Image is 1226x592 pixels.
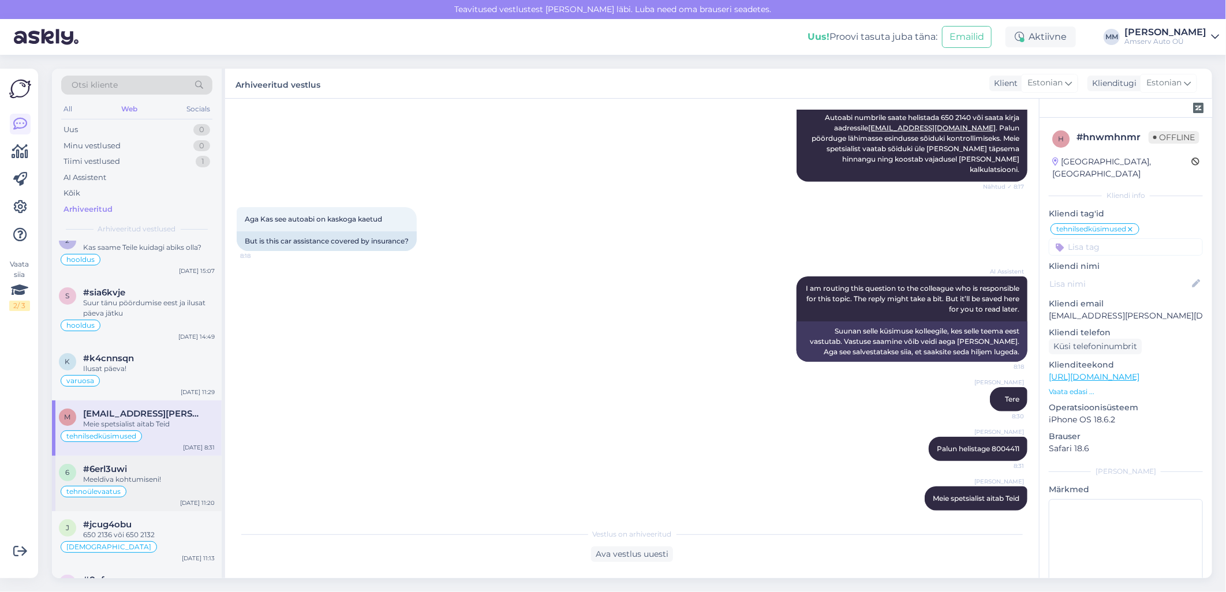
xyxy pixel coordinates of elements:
div: Socials [184,102,212,117]
img: zendesk [1193,103,1203,113]
span: Tere [1005,395,1019,403]
div: Ilusat päeva! [83,364,215,374]
span: 8:31 [981,511,1024,520]
span: Estonian [1027,77,1063,89]
span: Arhiveeritud vestlused [98,224,176,234]
div: MM [1104,29,1120,45]
div: Küsi telefoninumbrit [1049,339,1142,354]
div: 650 2136 või 650 2132 [83,530,215,540]
span: M [65,413,71,421]
p: iPhone OS 18.6.2 [1049,414,1203,426]
div: Web [119,102,140,117]
div: Uus [63,124,78,136]
span: 8:30 [981,412,1024,421]
span: hooldus [66,256,95,263]
img: Askly Logo [9,78,31,100]
p: Klienditeekond [1049,359,1203,371]
input: Lisa nimi [1049,278,1190,290]
div: # hnwmhnmr [1077,130,1149,144]
div: Vaata siia [9,259,30,311]
span: AI Assistent [981,267,1024,276]
span: #jcug4obu [83,519,132,530]
div: Klient [989,77,1018,89]
span: 8:18 [240,252,283,260]
span: #sia6kvje [83,287,125,298]
div: 0 [193,124,210,136]
div: [DATE] 15:07 [179,267,215,275]
span: varuosa [66,377,94,384]
p: Kliendi telefon [1049,327,1203,339]
span: h [1058,134,1064,143]
span: Marii.engelman@myfitness.ee [83,409,203,419]
div: [DATE] 11:20 [180,499,215,507]
p: Kliendi email [1049,298,1203,310]
span: [PERSON_NAME] [974,378,1024,387]
span: [PERSON_NAME] [974,477,1024,486]
span: [DEMOGRAPHIC_DATA] [66,544,151,550]
a: [PERSON_NAME]Amserv Auto OÜ [1124,28,1219,46]
b: Uus! [808,31,829,42]
div: Arhiveeritud [63,204,113,215]
p: [EMAIL_ADDRESS][PERSON_NAME][DOMAIN_NAME] [1049,310,1203,322]
span: k [65,357,70,366]
div: [DATE] 14:49 [178,332,215,341]
span: Aga Kas see autoabi on kaskoga kaetud [245,215,382,223]
span: Offline [1149,131,1199,144]
div: 2 / 3 [9,301,30,311]
p: Vaata edasi ... [1049,387,1203,397]
p: Safari 18.6 [1049,443,1203,455]
div: Minu vestlused [63,140,121,152]
div: 0 [193,140,210,152]
div: [PERSON_NAME] [1049,466,1203,477]
p: Kliendi tag'id [1049,208,1203,220]
span: Meie spetsialist aitab Teid [933,494,1019,503]
p: Kliendi nimi [1049,260,1203,272]
span: #8ufaouop [83,575,133,585]
div: But is this car assistance covered by insurance? [237,231,417,251]
div: [DATE] 8:31 [183,443,215,452]
span: tehnilsedküsimused [66,433,136,440]
div: [DATE] 11:13 [182,554,215,563]
a: [EMAIL_ADDRESS][DOMAIN_NAME] [868,123,996,132]
span: tehnoülevaatus [66,488,121,495]
span: Palun helistage 8004411 [937,444,1019,453]
span: [PERSON_NAME] [974,428,1024,436]
div: Kõik [63,188,80,199]
div: Amserv Auto OÜ [1124,37,1206,46]
div: [GEOGRAPHIC_DATA], [GEOGRAPHIC_DATA] [1052,156,1191,180]
div: Tiimi vestlused [63,156,120,167]
p: Brauser [1049,430,1203,443]
div: 1 [196,156,210,167]
span: s [66,291,70,300]
div: Ava vestlus uuesti [591,546,673,562]
button: Emailid [942,26,992,48]
span: 8:18 [981,362,1024,371]
div: Kliendi info [1049,190,1203,201]
div: Proovi tasuta juba täna: [808,30,937,44]
p: Märkmed [1049,484,1203,496]
div: [DATE] 11:29 [181,388,215,396]
span: tehnilsedküsimused [1056,226,1126,233]
span: #6erl3uwi [83,464,127,474]
span: Otsi kliente [72,79,118,91]
div: [PERSON_NAME] [1124,28,1206,37]
span: hooldus [66,322,95,329]
span: I am routing this question to the colleague who is responsible for this topic. The reply might ta... [806,284,1021,313]
div: Aktiivne [1006,27,1076,47]
span: 8:31 [981,462,1024,470]
p: Operatsioonisüsteem [1049,402,1203,414]
a: [URL][DOMAIN_NAME] [1049,372,1139,382]
div: Suunan selle küsimuse kolleegile, kes selle teema eest vastutab. Vastuse saamine võib veidi aega ... [797,321,1027,362]
span: Nähtud ✓ 8:17 [981,182,1024,191]
span: j [66,523,69,532]
div: All [61,102,74,117]
div: Meie spetsialist aitab Teid [83,419,215,429]
span: Vestlus on arhiveeritud [593,529,672,539]
div: AI Assistent [63,172,106,183]
div: Klienditugi [1087,77,1137,89]
div: Meeldiva kohtumiseni! [83,474,215,485]
input: Lisa tag [1049,238,1203,256]
label: Arhiveeritud vestlus [236,76,320,91]
div: Suur tänu pöördumise eest ja ilusat päeva jätku [83,298,215,319]
span: #k4cnnsqn [83,353,134,364]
